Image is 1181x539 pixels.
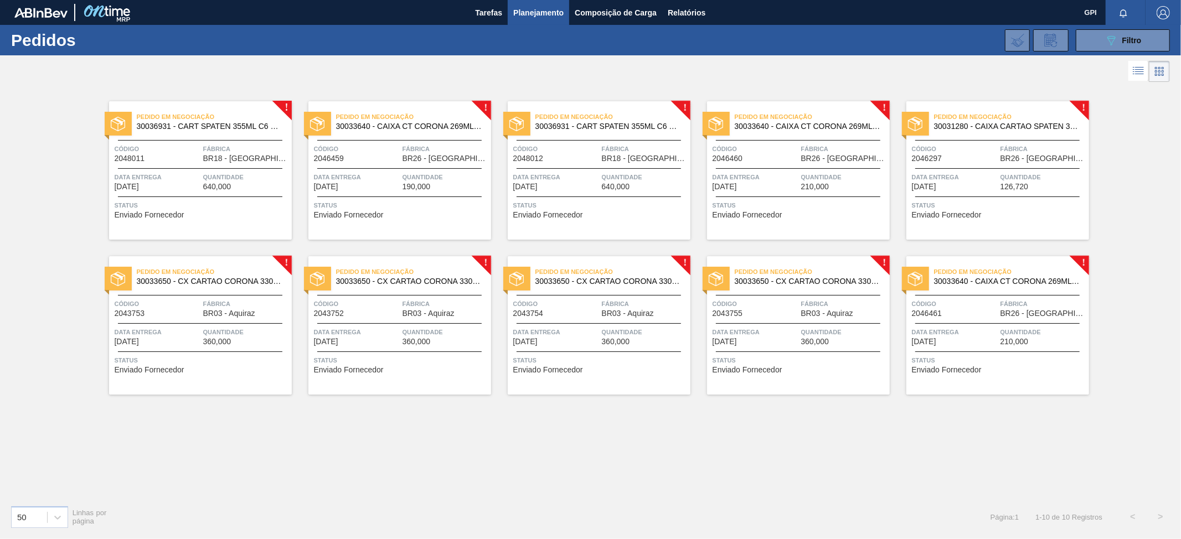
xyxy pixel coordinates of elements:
span: 360,000 [403,338,431,346]
span: Código [713,143,798,154]
span: Data Entrega [115,326,200,338]
div: Importar Negociações dos Pedidos [1005,29,1030,51]
a: !statusPedido em Negociação30033650 - CX CARTAO CORONA 330 C6 NIV24Código2043754FábricaBR03 - Aqu... [491,256,690,395]
span: 17/10/2025 [314,183,338,191]
img: status [709,117,723,131]
span: Código [912,143,998,154]
span: 640,000 [602,183,630,191]
span: 2043754 [513,309,544,318]
button: Filtro [1076,29,1170,51]
span: Código [115,143,200,154]
span: Status [314,200,488,211]
span: 31/10/2025 [513,183,538,191]
span: Fábrica [1001,298,1086,309]
span: Enviado Fornecedor [314,366,384,374]
a: !statusPedido em Negociação30036931 - CART SPATEN 355ML C6 NO LEICódigo2048011FábricaBR18 - [GEOG... [92,101,292,240]
span: 360,000 [203,338,231,346]
span: BR26 - Uberlândia [801,154,887,163]
span: Fábrica [1001,143,1086,154]
span: Enviado Fornecedor [314,211,384,219]
span: Status [713,355,887,366]
span: 07/11/2025 [912,183,936,191]
a: !statusPedido em Negociação30033650 - CX CARTAO CORONA 330 C6 NIV24Código2043753FábricaBR03 - Aqu... [92,256,292,395]
span: Linhas por página [73,509,107,525]
div: Solicitação de Revisão de Pedidos [1033,29,1069,51]
span: Composição de Carga [575,6,657,19]
button: Notificações [1106,5,1141,20]
span: 30033650 - CX CARTAO CORONA 330 C6 NIV24 [535,277,682,286]
span: 2046461 [912,309,942,318]
span: 30036931 - CART SPATEN 355ML C6 NO LEI [137,122,283,131]
a: !statusPedido em Negociação30033650 - CX CARTAO CORONA 330 C6 NIV24Código2043755FábricaBR03 - Aqu... [690,256,890,395]
span: Status [314,355,488,366]
span: Enviado Fornecedor [513,211,583,219]
img: status [509,272,524,286]
span: 30033650 - CX CARTAO CORONA 330 C6 NIV24 [735,277,881,286]
img: status [111,117,125,131]
span: Status [115,200,289,211]
span: Planejamento [513,6,564,19]
span: 2043752 [314,309,344,318]
a: !statusPedido em Negociação30031280 - CAIXA CARTAO SPATEN 350ML OPEN CORNERCódigo2046297FábricaBR... [890,101,1089,240]
span: Pedido em Negociação [934,266,1089,277]
span: Relatórios [668,6,705,19]
span: 06/12/2025 [912,338,936,346]
span: Pedido em Negociação [735,266,890,277]
span: Tarefas [475,6,502,19]
span: 2046459 [314,154,344,163]
span: BR03 - Aquiraz [203,309,255,318]
span: Pedido em Negociação [137,111,292,122]
span: BR26 - Uberlândia [1001,154,1086,163]
a: !statusPedido em Negociação30033640 - CAIXA CT CORONA 269ML SLEEK C8 NIV24Código2046460FábricaBR2... [690,101,890,240]
h1: Pedidos [11,34,179,46]
img: status [509,117,524,131]
span: 17/10/2025 [115,183,139,191]
span: Código [513,143,599,154]
span: Status [713,200,887,211]
span: Enviado Fornecedor [912,211,982,219]
span: 30033640 - CAIXA CT CORONA 269ML SLEEK C8 NIV24 [336,122,482,131]
span: 1 - 10 de 10 Registros [1035,513,1102,521]
span: Código [314,298,400,309]
span: Data Entrega [314,172,400,183]
span: Enviado Fornecedor [115,366,184,374]
span: Quantidade [602,172,688,183]
span: Código [115,298,200,309]
span: Quantidade [1001,172,1086,183]
button: < [1119,503,1147,531]
span: Data Entrega [513,326,599,338]
img: status [310,117,324,131]
span: 360,000 [602,338,630,346]
span: Fábrica [203,298,289,309]
span: Enviado Fornecedor [713,366,782,374]
span: 2048011 [115,154,145,163]
span: 2046297 [912,154,942,163]
span: Fábrica [602,298,688,309]
img: Logout [1157,6,1170,19]
span: Data Entrega [912,172,998,183]
a: !statusPedido em Negociação30033640 - CAIXA CT CORONA 269ML SLEEK C8 NIV24Código2046459FábricaBR2... [292,101,491,240]
span: 2048012 [513,154,544,163]
span: BR26 - Uberlândia [403,154,488,163]
span: Data Entrega [513,172,599,183]
img: status [709,272,723,286]
span: Código [912,298,998,309]
span: BR26 - Uberlândia [1001,309,1086,318]
span: 06/11/2025 [713,183,737,191]
span: Pedido em Negociação [535,266,690,277]
span: 30036931 - CART SPATEN 355ML C6 NO LEI [535,122,682,131]
span: Fábrica [801,298,887,309]
div: 50 [17,512,27,522]
span: Data Entrega [115,172,200,183]
span: Pedido em Negociação [535,111,690,122]
span: 30033640 - CAIXA CT CORONA 269ML SLEEK C8 NIV24 [934,277,1080,286]
span: Quantidade [602,326,688,338]
span: 210,000 [1001,338,1029,346]
span: 360,000 [801,338,829,346]
span: Status [115,355,289,366]
span: 12/11/2025 [314,338,338,346]
span: Quantidade [203,326,289,338]
span: Pedido em Negociação [336,111,491,122]
span: 210,000 [801,183,829,191]
span: Enviado Fornecedor [912,366,982,374]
